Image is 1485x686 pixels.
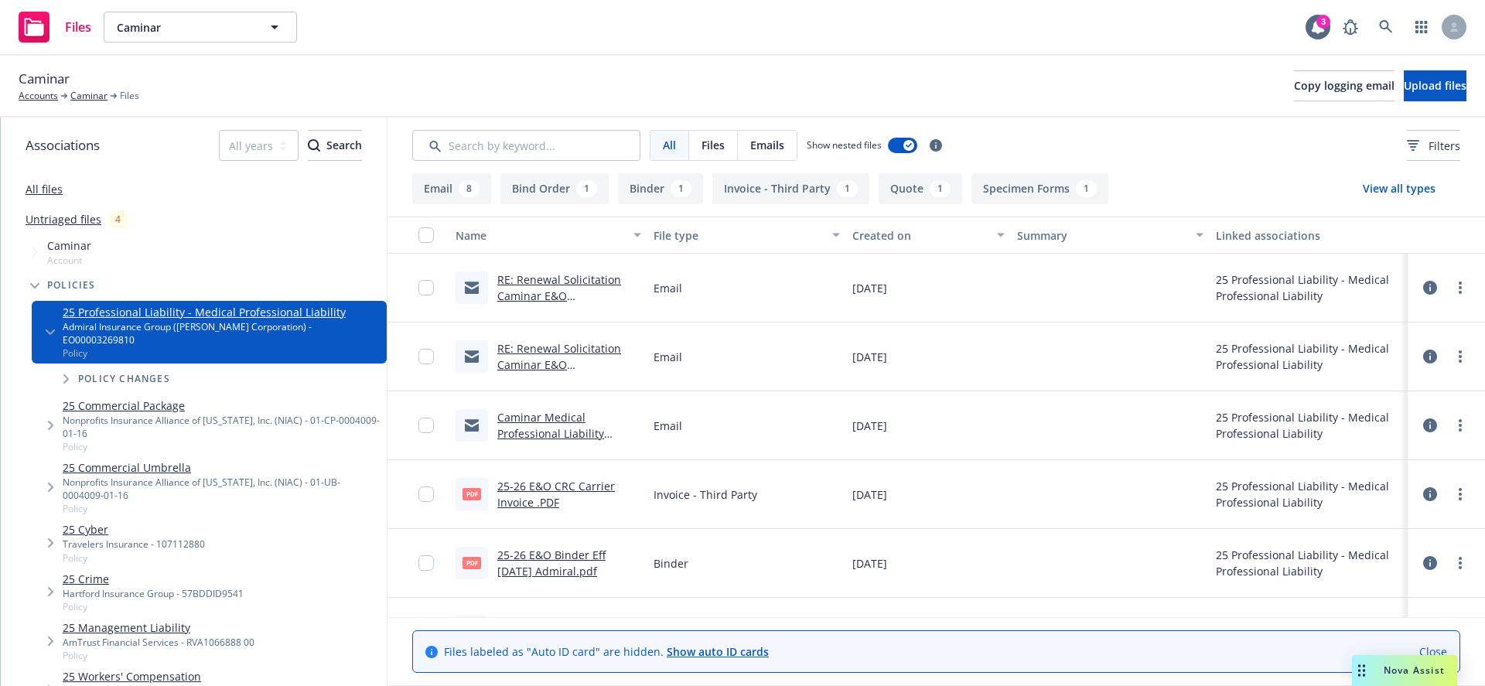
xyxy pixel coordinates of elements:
[852,555,887,572] span: [DATE]
[444,643,769,660] span: Files labeled as "Auto ID card" are hidden.
[1017,227,1186,244] div: Summary
[1451,278,1470,297] a: more
[712,173,869,204] button: Invoice - Third Party
[1406,12,1437,43] a: Switch app
[63,538,205,551] div: Travelers Insurance - 107112880
[418,280,434,295] input: Toggle Row Selected
[449,217,647,254] button: Name
[1210,217,1408,254] button: Linked associations
[852,349,887,365] span: [DATE]
[308,130,362,161] button: SearchSearch
[1216,271,1401,304] div: 25 Professional Liability - Medical Professional Liability
[1076,180,1097,197] div: 1
[1451,485,1470,503] a: more
[26,182,63,196] a: All files
[63,502,381,515] span: Policy
[63,320,381,346] div: Admiral Insurance Group ([PERSON_NAME] Corporation) - EO00003269810
[26,135,100,155] span: Associations
[70,89,108,103] a: Caminar
[654,349,682,365] span: Email
[497,341,624,404] a: RE: Renewal Solicitation Caminar E&O Pol#EO00003269809 exp [DATE] -
[63,668,353,684] a: 25 Workers' Compensation
[1338,173,1460,204] button: View all types
[78,374,170,384] span: Policy changes
[63,600,244,613] span: Policy
[63,636,254,649] div: AmTrust Financial Services - RVA1066888 00
[63,476,381,502] div: Nonprofits Insurance Alliance of [US_STATE], Inc. (NIAC) - 01-UB-0004009-01-16
[1404,70,1466,101] button: Upload files
[852,486,887,503] span: [DATE]
[1352,655,1457,686] button: Nova Assist
[971,173,1108,204] button: Specimen Forms
[1407,130,1460,161] button: Filters
[879,173,962,204] button: Quote
[19,69,70,89] span: Caminar
[108,210,128,228] div: 4
[459,180,480,197] div: 8
[308,131,362,160] div: Search
[63,459,381,476] a: 25 Commercial Umbrella
[1011,217,1209,254] button: Summary
[412,130,640,161] input: Search by keyword...
[308,139,320,152] svg: Search
[1404,78,1466,93] span: Upload files
[1216,409,1401,442] div: 25 Professional Liability - Medical Professional Liability
[500,173,609,204] button: Bind Order
[1216,227,1401,244] div: Linked associations
[1294,78,1395,93] span: Copy logging email
[418,349,434,364] input: Toggle Row Selected
[418,418,434,433] input: Toggle Row Selected
[418,486,434,502] input: Toggle Row Selected
[456,227,624,244] div: Name
[1407,138,1460,154] span: Filters
[104,12,297,43] button: Caminar
[497,616,624,680] a: RE: Renewal Solicitation Caminar E&O Pol#EO00003269809 exp [DATE] -
[418,227,434,243] input: Select all
[663,137,676,153] span: All
[618,173,703,204] button: Binder
[463,557,481,568] span: pdf
[418,555,434,571] input: Toggle Row Selected
[1216,340,1401,373] div: 25 Professional Liability - Medical Professional Liability
[654,280,682,296] span: Email
[807,138,882,152] span: Show nested files
[852,418,887,434] span: [DATE]
[63,551,205,565] span: Policy
[497,479,615,510] a: 25-26 E&O CRC Carrier Invoice .PDF
[412,173,491,204] button: Email
[63,619,254,636] a: 25 Management Liability
[47,254,91,267] span: Account
[647,217,845,254] button: File type
[654,555,688,572] span: Binder
[497,272,624,336] a: RE: Renewal Solicitation Caminar E&O Pol#EO00003269809 exp [DATE] -
[463,488,481,500] span: PDF
[1316,15,1330,29] div: 3
[654,227,822,244] div: File type
[47,237,91,254] span: Caminar
[63,571,244,587] a: 25 Crime
[12,5,97,49] a: Files
[930,180,951,197] div: 1
[26,211,101,227] a: Untriaged files
[846,217,1012,254] button: Created on
[63,587,244,600] div: Hartford Insurance Group - 57BDDID9541
[671,180,691,197] div: 1
[497,548,606,578] a: 25-26 E&O Binder Eff [DATE] Admiral.pdf
[837,180,858,197] div: 1
[1451,347,1470,366] a: more
[63,304,381,320] a: 25 Professional Liability - Medical Professional Liability
[1384,664,1445,677] span: Nova Assist
[1429,138,1460,154] span: Filters
[654,486,757,503] span: Invoice - Third Party
[1216,616,1401,648] div: 25 Professional Liability - Medical Professional Liability
[1216,478,1401,510] div: 25 Professional Liability - Medical Professional Liability
[852,280,887,296] span: [DATE]
[65,21,91,33] span: Files
[654,418,682,434] span: Email
[750,137,784,153] span: Emails
[1352,655,1371,686] div: Drag to move
[63,346,381,360] span: Policy
[1419,643,1447,660] a: Close
[120,89,139,103] span: Files
[1335,12,1366,43] a: Report a Bug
